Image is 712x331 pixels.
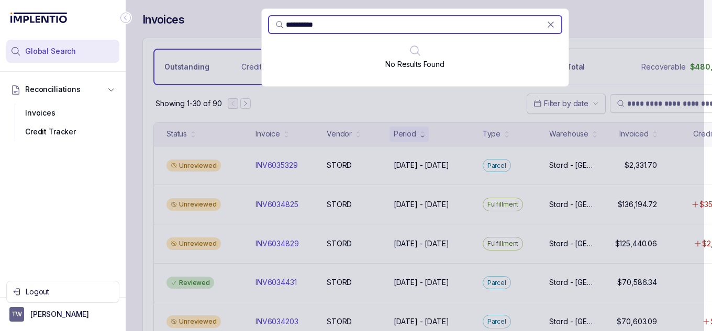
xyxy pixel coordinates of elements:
[15,122,111,141] div: Credit Tracker
[30,309,89,319] p: [PERSON_NAME]
[15,104,111,122] div: Invoices
[6,78,119,101] button: Reconciliations
[9,307,116,322] button: User initials[PERSON_NAME]
[385,59,444,70] p: No Results Found
[25,46,76,56] span: Global Search
[119,12,132,24] div: Collapse Icon
[25,84,81,95] span: Reconciliations
[9,307,24,322] span: User initials
[6,101,119,144] div: Reconciliations
[26,287,113,297] p: Logout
